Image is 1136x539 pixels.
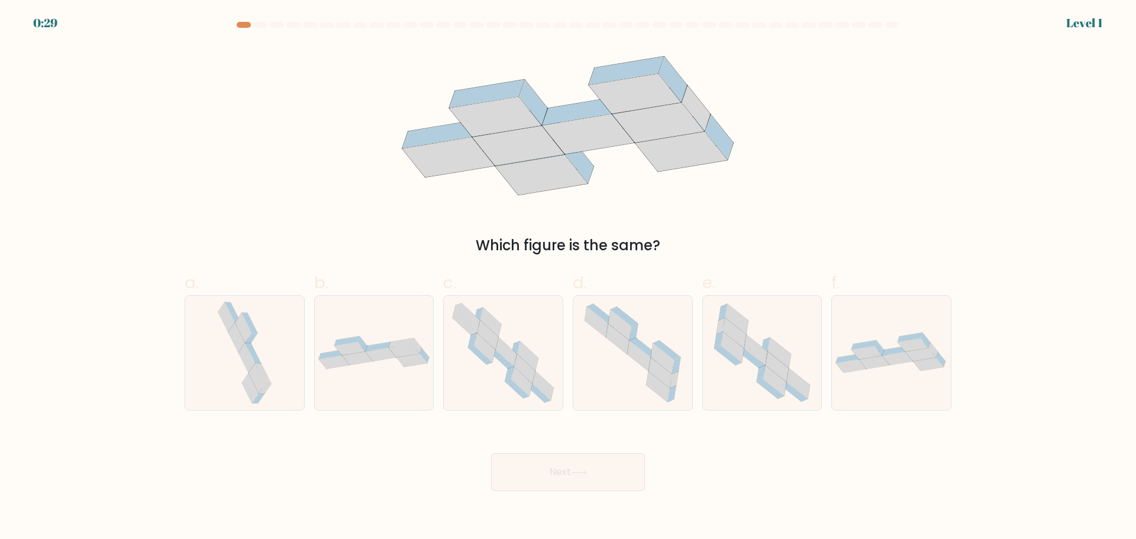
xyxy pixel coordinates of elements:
span: c. [443,271,456,294]
span: e. [702,271,715,294]
span: d. [573,271,587,294]
div: Which figure is the same? [192,235,944,256]
div: Level 1 [1066,14,1103,32]
div: 0:29 [33,14,57,32]
span: f. [831,271,840,294]
button: Next [491,453,645,491]
span: b. [314,271,328,294]
span: a. [185,271,199,294]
